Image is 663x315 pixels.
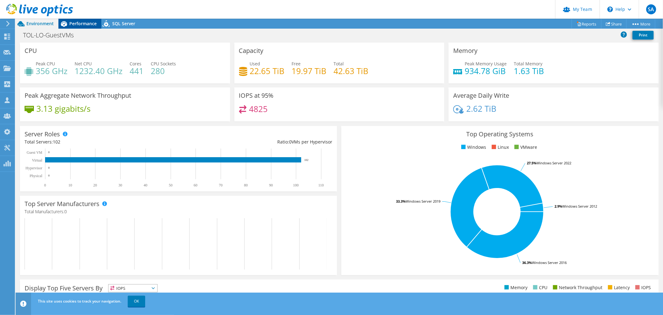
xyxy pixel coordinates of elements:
[514,68,544,74] h4: 1.63 TiB
[250,68,285,74] h4: 22.65 TiB
[536,161,571,165] tspan: Windows Server 2022
[130,61,141,67] span: Cores
[151,61,176,67] span: CPU Sockets
[244,183,248,187] text: 80
[68,183,72,187] text: 10
[465,68,507,74] h4: 934.78 GiB
[514,61,542,67] span: Total Memory
[453,47,477,54] h3: Memory
[606,284,630,291] li: Latency
[93,183,97,187] text: 20
[396,199,406,204] tspan: 33.3%
[551,284,602,291] li: Network Throughput
[532,260,567,265] tspan: Windows Server 2016
[151,68,176,74] h4: 280
[219,183,223,187] text: 70
[555,204,562,209] tspan: 2.9%
[634,284,651,291] li: IOPS
[334,68,369,74] h4: 42.63 TiB
[25,47,37,54] h3: CPU
[318,183,324,187] text: 110
[269,183,273,187] text: 90
[118,183,122,187] text: 30
[75,68,122,74] h4: 1232.40 GHz
[48,166,50,169] text: 0
[25,200,99,207] h3: Top Server Manufacturers
[406,199,440,204] tspan: Windows Server 2019
[20,32,83,39] h1: TOL-LO-GuestVMs
[48,174,50,177] text: 0
[239,47,264,54] h3: Capacity
[289,139,292,145] span: 0
[64,209,67,214] span: 0
[25,92,131,99] h3: Peak Aggregate Network Throughput
[144,183,147,187] text: 40
[490,144,509,151] li: Linux
[239,92,274,99] h3: IOPS at 95%
[633,31,654,40] a: Print
[75,61,92,67] span: Net CPU
[346,131,654,138] h3: Top Operating Systems
[25,208,332,215] h4: Total Manufacturers:
[292,68,327,74] h4: 19.97 TiB
[36,61,55,67] span: Peak CPU
[27,150,42,155] text: Guest VM
[249,106,268,112] h4: 4825
[178,139,332,145] div: Ratio: VMs per Hypervisor
[601,19,627,29] a: Share
[32,158,43,162] text: Virtual
[69,21,97,26] span: Performance
[25,131,60,138] h3: Server Roles
[130,68,144,74] h4: 441
[30,174,42,178] text: Physical
[465,61,507,67] span: Peak Memory Usage
[112,21,135,26] span: SQL Server
[453,92,509,99] h3: Average Daily Write
[36,105,90,112] h4: 3.13 gigabits/s
[25,166,42,170] text: Hypervisor
[522,260,532,265] tspan: 36.3%
[532,284,547,291] li: CPU
[646,4,656,14] span: SA
[36,68,67,74] h4: 356 GHz
[513,144,537,151] li: VMware
[44,183,46,187] text: 0
[53,139,60,145] span: 102
[626,19,655,29] a: More
[169,183,173,187] text: 50
[460,144,486,151] li: Windows
[562,204,597,209] tspan: Windows Server 2012
[503,284,527,291] li: Memory
[334,61,344,67] span: Total
[304,158,309,162] text: 102
[293,183,299,187] text: 100
[194,183,197,187] text: 60
[607,7,613,12] svg: \n
[128,296,145,307] a: OK
[250,61,260,67] span: Used
[108,284,157,292] span: IOPS
[48,151,50,154] text: 0
[572,19,601,29] a: Reports
[25,139,178,145] div: Total Servers:
[26,21,54,26] span: Environment
[466,105,496,112] h4: 2.62 TiB
[292,61,301,67] span: Free
[527,161,536,165] tspan: 27.5%
[38,299,121,304] span: This site uses cookies to track your navigation.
